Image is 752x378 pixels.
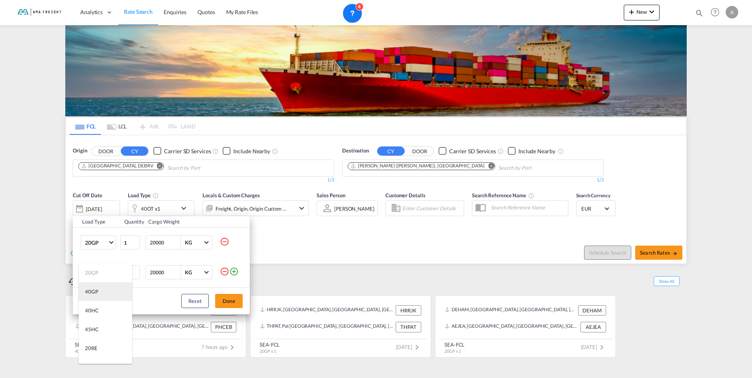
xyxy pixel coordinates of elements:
[85,363,98,371] div: 40RE
[85,326,99,333] div: 45HC
[85,269,98,276] div: 20GP
[85,345,98,352] div: 20RE
[85,307,99,314] div: 40HC
[85,288,98,295] div: 40GP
